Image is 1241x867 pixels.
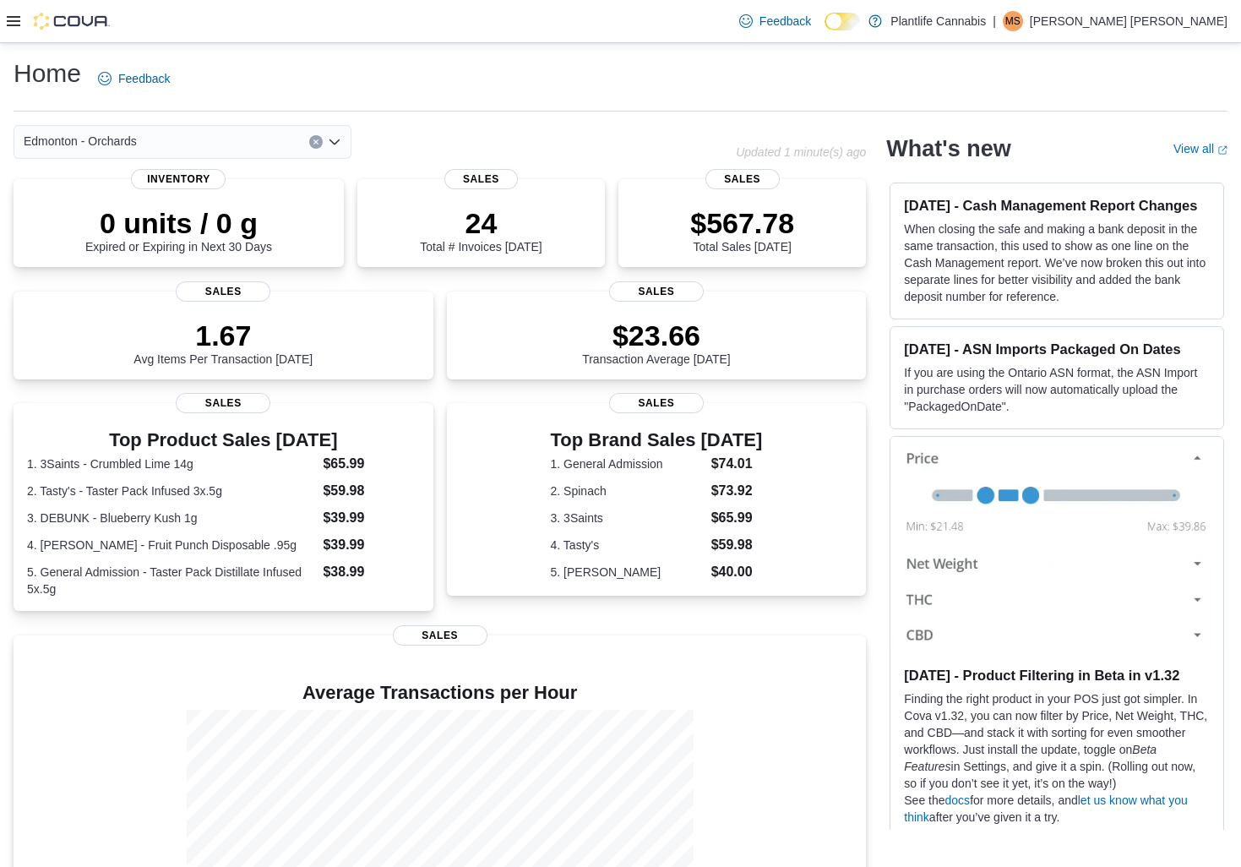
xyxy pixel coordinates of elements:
dt: 1. 3Saints - Crumbled Lime 14g [27,455,316,472]
p: See the for more details, and after you’ve given it a try. [904,792,1210,826]
input: Dark Mode [825,13,860,30]
dt: 2. Tasty's - Taster Pack Infused 3x.5g [27,483,316,499]
p: Updated 1 minute(s) ago [736,145,866,159]
h2: What's new [886,135,1010,162]
a: docs [945,793,971,807]
a: Feedback [732,4,818,38]
span: Dark Mode [825,30,825,31]
button: Clear input [309,135,323,149]
dd: $74.01 [711,454,763,474]
dt: 2. Spinach [551,483,705,499]
dd: $39.99 [323,508,419,528]
span: Sales [609,393,704,413]
img: Cova [34,13,110,30]
dd: $39.99 [323,535,419,555]
span: MS [1005,11,1021,31]
h3: Top Product Sales [DATE] [27,430,420,450]
dt: 3. DEBUNK - Blueberry Kush 1g [27,510,316,526]
div: Transaction Average [DATE] [582,319,731,366]
button: Open list of options [328,135,341,149]
p: Plantlife Cannabis [890,11,986,31]
span: Sales [609,281,704,302]
div: Total Sales [DATE] [690,206,794,254]
dt: 1. General Admission [551,455,705,472]
h1: Home [14,57,81,90]
dd: $59.98 [711,535,763,555]
h3: [DATE] - Product Filtering in Beta in v1.32 [904,667,1210,684]
dt: 4. [PERSON_NAME] - Fruit Punch Disposable .95g [27,537,316,553]
span: Feedback [118,70,170,87]
h3: [DATE] - Cash Management Report Changes [904,197,1210,214]
dd: $59.98 [323,481,419,501]
span: Edmonton - Orchards [24,131,137,151]
span: Inventory [131,169,226,189]
span: Sales [705,169,780,189]
span: Sales [444,169,519,189]
p: $567.78 [690,206,794,240]
div: Avg Items Per Transaction [DATE] [133,319,313,366]
span: Sales [176,281,270,302]
a: View allExternal link [1173,142,1227,155]
dt: 3. 3Saints [551,510,705,526]
p: $23.66 [582,319,731,352]
p: When closing the safe and making a bank deposit in the same transaction, this used to show as one... [904,221,1210,305]
span: Sales [393,625,487,646]
p: [PERSON_NAME] [PERSON_NAME] [1030,11,1227,31]
p: | [993,11,996,31]
span: Feedback [759,13,811,30]
dd: $38.99 [323,562,419,582]
h3: [DATE] - ASN Imports Packaged On Dates [904,341,1210,357]
dt: 5. [PERSON_NAME] [551,564,705,581]
p: 0 units / 0 g [85,206,272,240]
dt: 5. General Admission - Taster Pack Distillate Infused 5x.5g [27,564,316,597]
dd: $65.99 [711,508,763,528]
a: Feedback [91,62,177,95]
p: Finding the right product in your POS just got simpler. In Cova v1.32, you can now filter by Pric... [904,690,1210,792]
h4: Average Transactions per Hour [27,683,852,703]
svg: External link [1217,145,1227,155]
div: Total # Invoices [DATE] [420,206,542,254]
span: Sales [176,393,270,413]
div: Melissa Sue Smith [1003,11,1023,31]
dd: $73.92 [711,481,763,501]
dd: $40.00 [711,562,763,582]
p: 24 [420,206,542,240]
p: If you are using the Ontario ASN format, the ASN Import in purchase orders will now automatically... [904,364,1210,415]
dt: 4. Tasty's [551,537,705,553]
div: Expired or Expiring in Next 30 Days [85,206,272,254]
dd: $65.99 [323,454,419,474]
p: 1.67 [133,319,313,352]
h3: Top Brand Sales [DATE] [551,430,763,450]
